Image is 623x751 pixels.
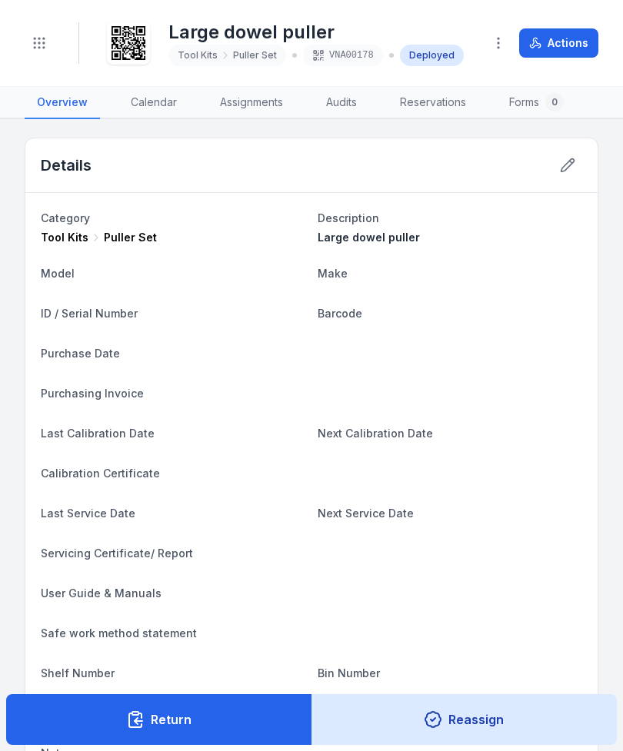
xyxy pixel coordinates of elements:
[41,666,115,680] span: Shelf Number
[519,28,598,58] button: Actions
[318,211,379,224] span: Description
[41,347,120,360] span: Purchase Date
[41,626,197,640] span: Safe work method statement
[41,547,193,560] span: Servicing Certificate/ Report
[318,427,433,440] span: Next Calibration Date
[41,267,75,280] span: Model
[6,694,312,745] button: Return
[178,49,218,61] span: Tool Kits
[311,694,618,745] button: Reassign
[388,87,478,119] a: Reservations
[318,507,414,520] span: Next Service Date
[318,307,362,320] span: Barcode
[497,87,576,119] a: Forms0
[25,87,100,119] a: Overview
[118,87,189,119] a: Calendar
[233,49,277,61] span: Puller Set
[303,45,383,66] div: VNA00178
[41,467,160,480] span: Calibration Certificate
[41,427,155,440] span: Last Calibration Date
[318,267,348,280] span: Make
[545,93,564,111] div: 0
[41,155,92,176] h2: Details
[208,87,295,119] a: Assignments
[41,387,144,400] span: Purchasing Invoice
[41,211,90,224] span: Category
[400,45,464,66] div: Deployed
[41,587,162,600] span: User Guide & Manuals
[318,666,380,680] span: Bin Number
[104,230,157,245] span: Puller Set
[41,307,138,320] span: ID / Serial Number
[168,20,464,45] h1: Large dowel puller
[318,231,420,244] span: Large dowel puller
[41,230,88,245] span: Tool Kits
[314,87,369,119] a: Audits
[41,507,135,520] span: Last Service Date
[25,28,54,58] button: Toggle navigation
